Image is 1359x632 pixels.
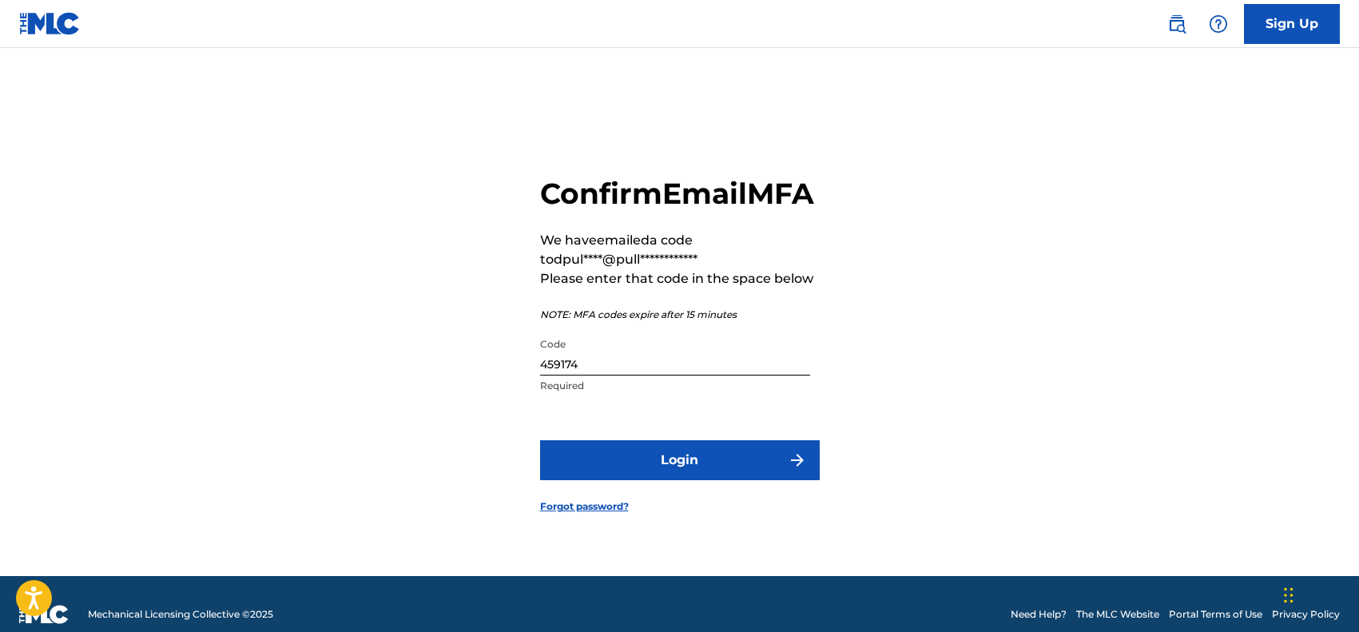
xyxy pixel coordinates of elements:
[540,440,820,480] button: Login
[1279,555,1359,632] iframe: Chat Widget
[1272,607,1340,622] a: Privacy Policy
[19,12,81,35] img: MLC Logo
[1161,8,1193,40] a: Public Search
[1169,607,1262,622] a: Portal Terms of Use
[1167,14,1186,34] img: search
[1076,607,1159,622] a: The MLC Website
[1202,8,1234,40] div: Help
[540,499,629,514] a: Forgot password?
[540,269,820,288] p: Please enter that code in the space below
[540,379,810,393] p: Required
[19,605,69,624] img: logo
[540,308,820,322] p: NOTE: MFA codes expire after 15 minutes
[1244,4,1340,44] a: Sign Up
[88,607,273,622] span: Mechanical Licensing Collective © 2025
[1284,571,1293,619] div: Drag
[540,176,820,212] h2: Confirm Email MFA
[1209,14,1228,34] img: help
[788,451,807,470] img: f7272a7cc735f4ea7f67.svg
[1011,607,1067,622] a: Need Help?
